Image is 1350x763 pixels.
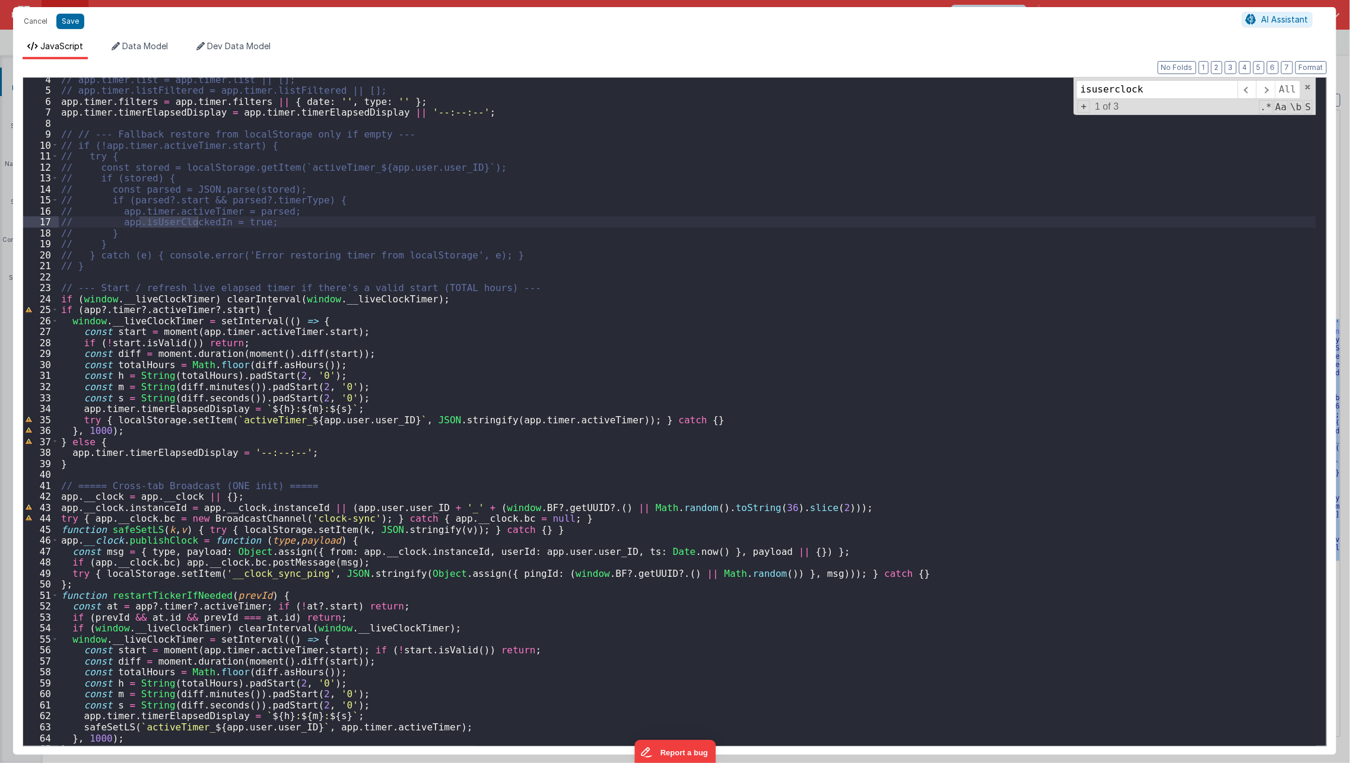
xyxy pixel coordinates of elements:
span: Alt-Enter [1275,80,1301,99]
button: 3 [1225,61,1237,74]
div: 23 [23,282,59,293]
div: 64 [23,733,59,744]
button: 5 [1253,61,1265,74]
div: 41 [23,480,59,491]
span: AI Assistant [1262,14,1308,24]
div: 31 [23,370,59,381]
div: 18 [23,228,59,239]
div: 58 [23,666,59,678]
button: 4 [1239,61,1251,74]
div: 16 [23,206,59,217]
div: 63 [23,722,59,733]
div: 43 [23,502,59,513]
span: RegExp Search [1259,100,1273,114]
span: Dev Data Model [207,41,271,51]
div: 44 [23,513,59,524]
div: 40 [23,469,59,480]
button: 7 [1281,61,1293,74]
div: 36 [23,425,59,436]
div: 46 [23,535,59,546]
div: 39 [23,458,59,470]
div: 56 [23,644,59,656]
div: 28 [23,337,59,349]
span: JavaScript [40,41,83,51]
div: 51 [23,590,59,601]
div: 59 [23,678,59,689]
div: 49 [23,568,59,579]
div: 27 [23,326,59,337]
span: Whole Word Search [1289,100,1303,114]
button: 1 [1199,61,1209,74]
span: Data Model [122,41,168,51]
div: 10 [23,140,59,151]
div: 34 [23,403,59,414]
div: 11 [23,151,59,162]
button: No Folds [1158,61,1196,74]
div: 47 [23,546,59,557]
span: CaseSensitive Search [1274,100,1288,114]
div: 21 [23,260,59,272]
div: 12 [23,162,59,173]
div: 9 [23,129,59,140]
div: 45 [23,524,59,535]
div: 20 [23,250,59,261]
div: 15 [23,194,59,206]
div: 8 [23,118,59,129]
div: 35 [23,414,59,426]
button: Cancel [18,13,53,30]
div: 57 [23,656,59,667]
div: 38 [23,447,59,458]
div: 54 [23,622,59,634]
div: 24 [23,293,59,305]
div: 17 [23,216,59,228]
span: 1 of 3 [1090,101,1123,112]
div: 5 [23,85,59,96]
span: Search In Selection [1304,100,1313,114]
button: Format [1295,61,1327,74]
div: 48 [23,557,59,568]
div: 22 [23,272,59,283]
div: 65 [23,743,59,755]
div: 6 [23,96,59,107]
div: 53 [23,612,59,623]
div: 60 [23,688,59,700]
div: 14 [23,184,59,195]
button: AI Assistant [1242,12,1313,27]
div: 32 [23,381,59,392]
div: 50 [23,579,59,590]
div: 7 [23,107,59,118]
div: 29 [23,348,59,359]
div: 55 [23,634,59,645]
div: 19 [23,238,59,250]
div: 42 [23,491,59,502]
div: 52 [23,601,59,612]
div: 62 [23,710,59,722]
button: Save [56,14,84,29]
input: Search for [1076,80,1238,99]
div: 33 [23,392,59,404]
button: 6 [1267,61,1279,74]
div: 13 [23,173,59,184]
button: 2 [1211,61,1222,74]
div: 26 [23,315,59,327]
div: 30 [23,359,59,371]
div: 61 [23,700,59,711]
div: 25 [23,304,59,315]
div: 4 [23,74,59,85]
div: 37 [23,436,59,448]
span: Toggel Replace mode [1078,100,1091,113]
